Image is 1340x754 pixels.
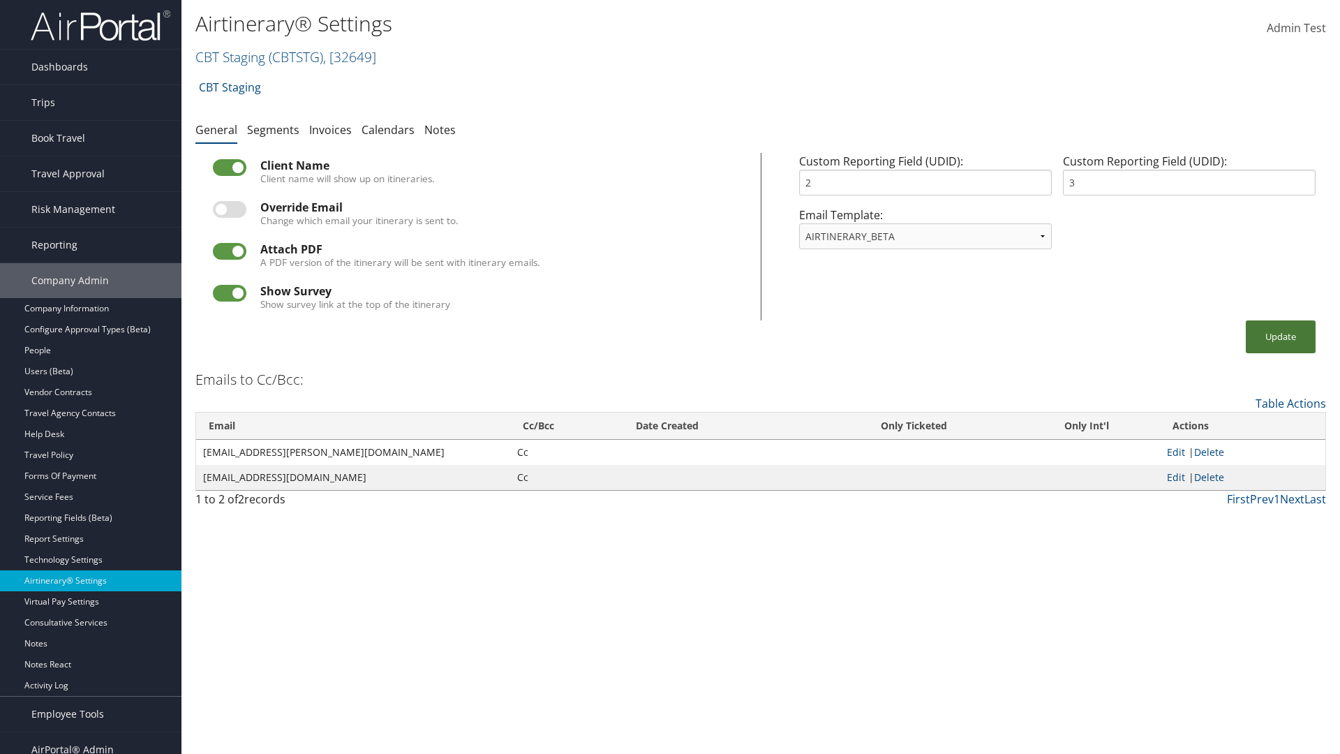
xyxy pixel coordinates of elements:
[323,47,376,66] span: , [ 32649 ]
[196,465,510,490] td: [EMAIL_ADDRESS][DOMAIN_NAME]
[195,370,304,390] h3: Emails to Cc/Bcc:
[1057,153,1321,207] div: Custom Reporting Field (UDID):
[1167,445,1185,459] a: Edit
[247,122,299,138] a: Segments
[199,73,261,101] a: CBT Staging
[1014,413,1160,440] th: Only Int'l: activate to sort column ascending
[31,156,105,191] span: Travel Approval
[31,85,55,120] span: Trips
[31,9,170,42] img: airportal-logo.png
[510,465,623,490] td: Cc
[1227,491,1250,507] a: First
[260,243,743,256] div: Attach PDF
[260,172,435,186] label: Client name will show up on itineraries.
[269,47,323,66] span: ( CBTSTG )
[1274,491,1280,507] a: 1
[1256,396,1326,411] a: Table Actions
[1160,440,1325,465] td: |
[260,297,450,311] label: Show survey link at the top of the itinerary
[195,9,949,38] h1: Airtinerary® Settings
[31,50,88,84] span: Dashboards
[31,192,115,227] span: Risk Management
[1280,491,1304,507] a: Next
[1304,491,1326,507] a: Last
[510,413,623,440] th: Cc/Bcc: activate to sort column ascending
[31,121,85,156] span: Book Travel
[260,214,459,228] label: Change which email your itinerary is sent to.
[623,413,814,440] th: Date Created: activate to sort column ascending
[424,122,456,138] a: Notes
[260,201,743,214] div: Override Email
[794,207,1057,260] div: Email Template:
[1167,471,1185,484] a: Edit
[31,228,77,263] span: Reporting
[31,697,104,732] span: Employee Tools
[1194,445,1224,459] a: Delete
[794,153,1057,207] div: Custom Reporting Field (UDID):
[195,47,376,66] a: CBT Staging
[260,256,540,269] label: A PDF version of the itinerary will be sent with itinerary emails.
[1267,7,1326,50] a: Admin Test
[362,122,415,138] a: Calendars
[260,159,743,172] div: Client Name
[31,263,109,298] span: Company Admin
[195,491,470,515] div: 1 to 2 of records
[1267,20,1326,36] span: Admin Test
[1246,320,1316,353] button: Update
[1194,471,1224,484] a: Delete
[1160,413,1325,440] th: Actions
[196,440,510,465] td: [EMAIL_ADDRESS][PERSON_NAME][DOMAIN_NAME]
[238,491,244,507] span: 2
[260,285,743,297] div: Show Survey
[510,440,623,465] td: Cc
[814,413,1013,440] th: Only Ticketed: activate to sort column ascending
[1160,465,1325,490] td: |
[196,413,510,440] th: Email: activate to sort column ascending
[195,122,237,138] a: General
[1250,491,1274,507] a: Prev
[309,122,352,138] a: Invoices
